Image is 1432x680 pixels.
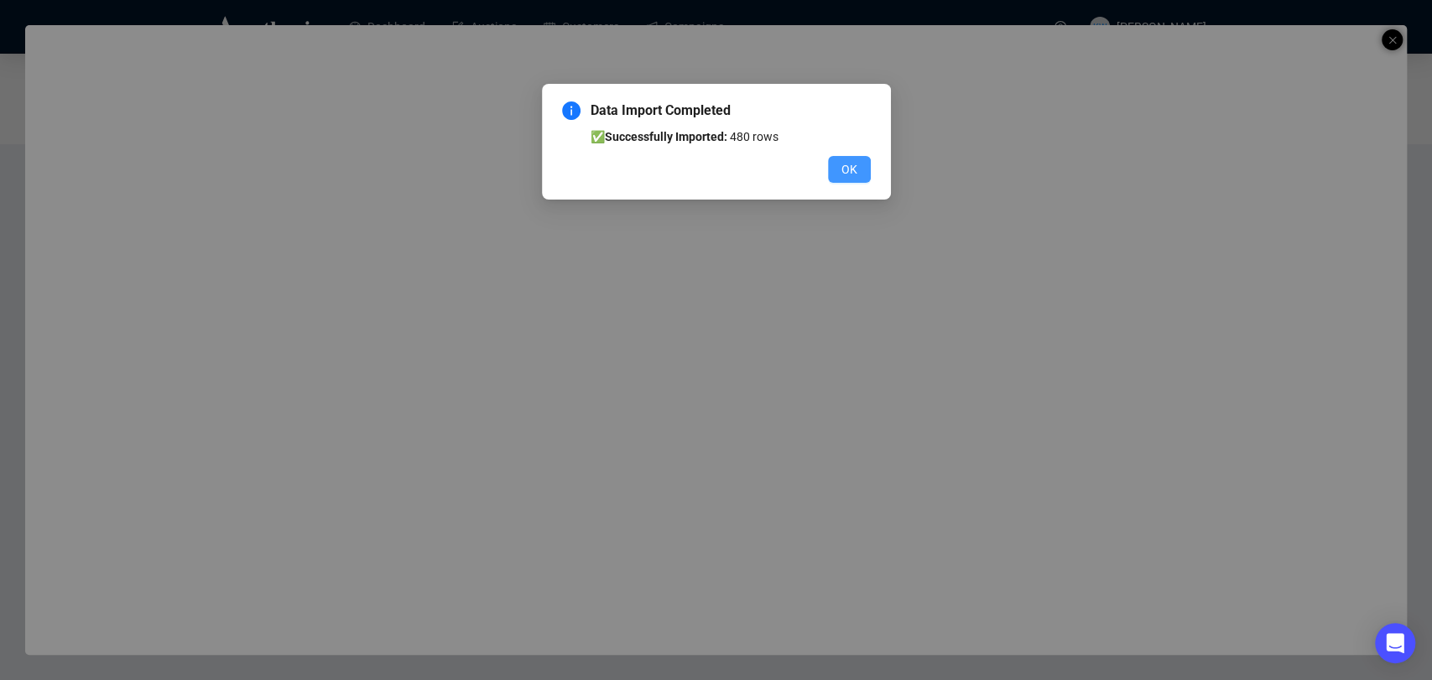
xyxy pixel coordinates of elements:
span: OK [841,160,857,179]
span: info-circle [562,101,581,120]
div: Open Intercom Messenger [1375,623,1415,663]
button: OK [828,156,871,183]
span: Data Import Completed [591,101,871,121]
b: Successfully Imported: [605,130,727,143]
li: ✅ 480 rows [591,127,871,146]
